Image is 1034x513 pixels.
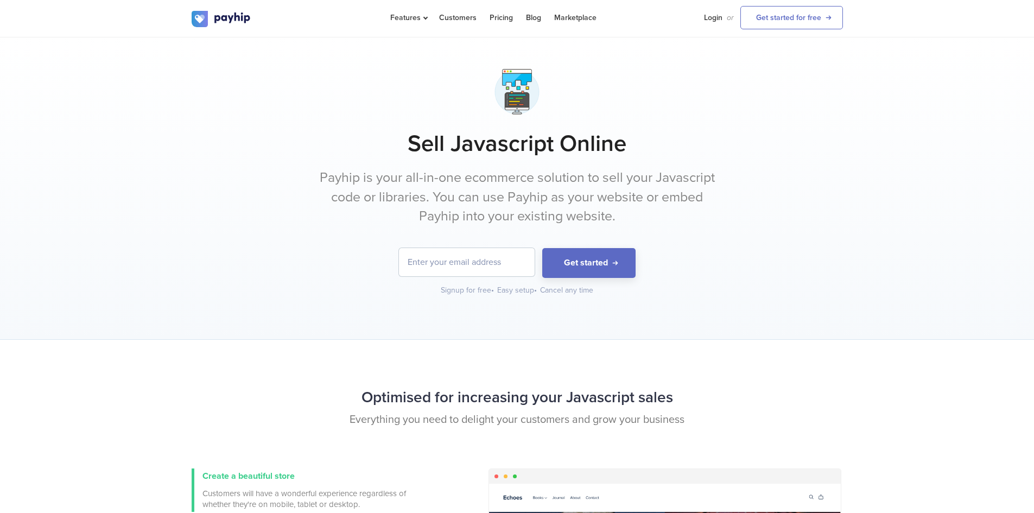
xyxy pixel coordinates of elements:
[491,286,494,295] span: •
[314,168,721,226] p: Payhip is your all-in-one ecommerce solution to sell your Javascript code or libraries. You can u...
[534,286,537,295] span: •
[540,285,593,296] div: Cancel any time
[192,468,409,512] a: Create a beautiful store Customers will have a wonderful experience regardless of whether they're...
[192,383,843,412] h2: Optimised for increasing your Javascript sales
[192,130,843,157] h1: Sell Javascript Online
[192,11,251,27] img: logo.svg
[542,248,636,278] button: Get started
[399,248,535,276] input: Enter your email address
[497,285,538,296] div: Easy setup
[202,471,295,482] span: Create a beautiful store
[740,6,843,29] a: Get started for free
[441,285,495,296] div: Signup for free
[202,488,409,510] span: Customers will have a wonderful experience regardless of whether they're on mobile, tablet or des...
[192,412,843,428] p: Everything you need to delight your customers and grow your business
[490,65,544,119] img: app-coding-fqfu0c0hj7f8nwbed0lqr.png
[390,13,426,22] span: Features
